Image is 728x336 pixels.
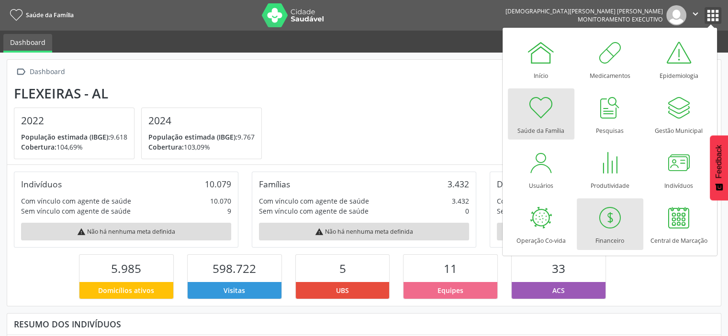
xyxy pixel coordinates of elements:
button: apps [705,7,721,24]
div: Sem vínculo com agente de saúde [497,206,606,216]
div: Indivíduos [21,179,62,189]
div: 10.079 [205,179,231,189]
div: 3.432 [448,179,469,189]
span: Equipes [437,285,463,295]
i: warning [77,228,86,236]
span: Feedback [715,145,723,178]
div: Não há nenhuma meta definida [497,223,707,240]
span: Visitas [224,285,245,295]
a: Dashboard [3,34,52,53]
a: Central de Marcação [646,198,712,249]
a: Saúde da Família [508,88,574,140]
div: 9 [227,206,231,216]
a: Epidemiologia [646,33,712,85]
div: Não há nenhuma meta definida [21,223,231,240]
div: Não há nenhuma meta definida [259,223,469,240]
p: 104,69% [21,142,127,152]
span: 11 [444,260,457,276]
a: Produtividade [577,143,643,195]
span: UBS [336,285,349,295]
i:  [14,65,28,79]
a: Medicamentos [577,33,643,85]
span: 598.722 [213,260,256,276]
div: 10.070 [210,196,231,206]
i: warning [315,228,324,236]
span: 5.985 [111,260,141,276]
p: 103,09% [148,142,255,152]
div: Famílias [259,179,290,189]
div: Com vínculo com agente de saúde [259,196,369,206]
div: 3.432 [452,196,469,206]
p: 9.767 [148,132,255,142]
div: 0 [465,206,469,216]
p: 9.618 [21,132,127,142]
a: Saúde da Família [7,7,74,23]
span: 33 [552,260,565,276]
div: Com vínculo com agente de saúde [497,196,607,206]
div: Sem vínculo com agente de saúde [259,206,369,216]
div: Com vínculo com agente de saúde [21,196,131,206]
div: Resumo dos indivíduos [14,319,714,329]
div: Domicílios [497,179,537,189]
span: ACS [552,285,565,295]
a: Usuários [508,143,574,195]
div: [DEMOGRAPHIC_DATA][PERSON_NAME] [PERSON_NAME] [505,7,663,15]
i:  [690,9,701,19]
div: Flexeiras - AL [14,86,269,101]
span: 5 [339,260,346,276]
a: Gestão Municipal [646,88,712,140]
span: Cobertura: [148,142,184,152]
h4: 2022 [21,115,127,127]
a: Operação Co-vida [508,198,574,249]
span: População estimada (IBGE): [148,132,237,141]
span: Saúde da Família [26,11,74,19]
button: Feedback - Mostrar pesquisa [710,135,728,200]
a: Início [508,33,574,85]
a:  Dashboard [14,65,67,79]
span: Monitoramento Executivo [578,15,663,23]
span: Cobertura: [21,142,56,152]
button:  [686,5,705,25]
span: Domicílios ativos [98,285,154,295]
h4: 2024 [148,115,255,127]
a: Pesquisas [577,88,643,140]
div: Sem vínculo com agente de saúde [21,206,131,216]
span: População estimada (IBGE): [21,132,110,141]
div: Dashboard [28,65,67,79]
a: Indivíduos [646,143,712,195]
img: img [666,5,686,25]
a: Financeiro [577,198,643,249]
